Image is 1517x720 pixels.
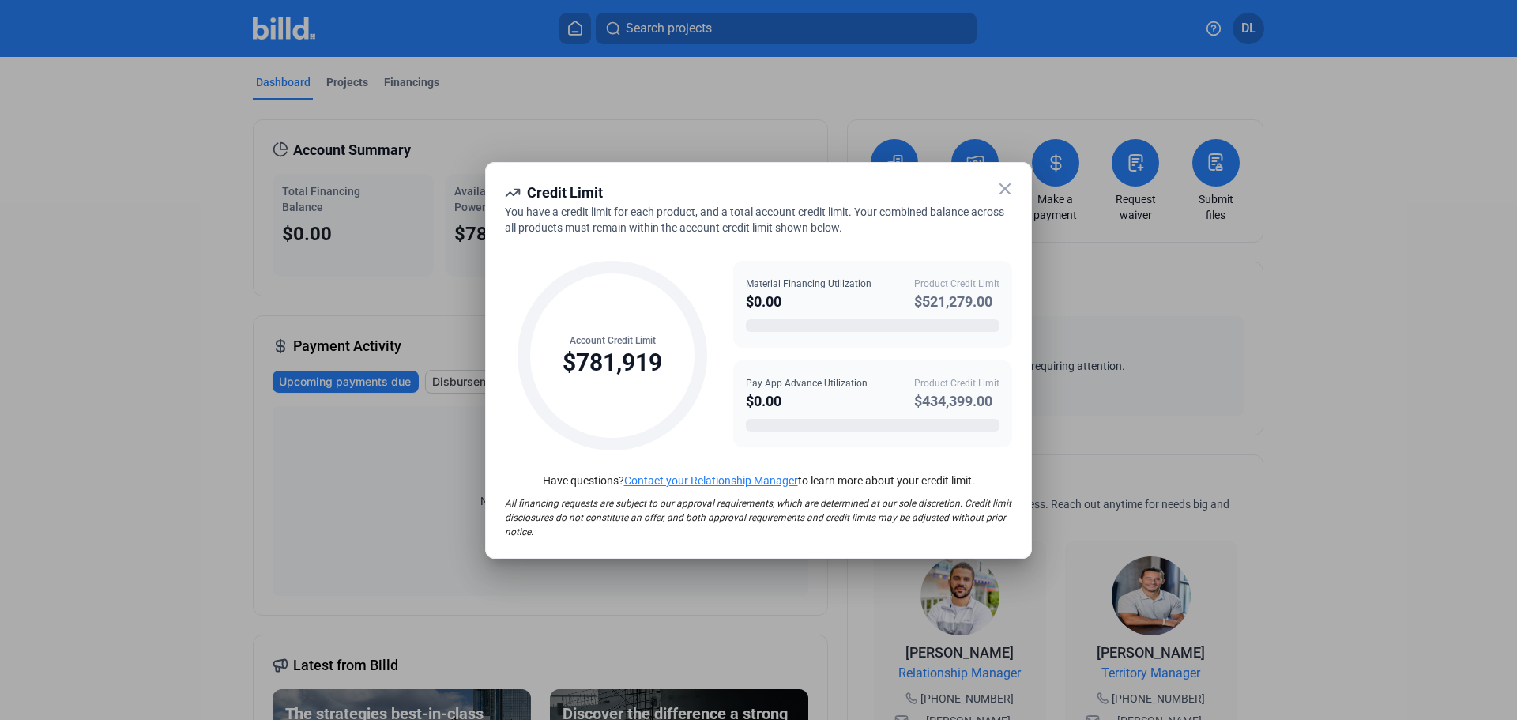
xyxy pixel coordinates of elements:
[914,291,999,313] div: $521,279.00
[527,184,603,201] span: Credit Limit
[746,277,871,291] div: Material Financing Utilization
[746,390,868,413] div: $0.00
[746,376,868,390] div: Pay App Advance Utilization
[505,205,1004,234] span: You have a credit limit for each product, and a total account credit limit. Your combined balance...
[914,277,999,291] div: Product Credit Limit
[746,291,871,313] div: $0.00
[914,376,999,390] div: Product Credit Limit
[563,348,662,378] div: $781,919
[505,498,1011,537] span: All financing requests are subject to our approval requirements, which are determined at our sole...
[543,474,975,487] span: Have questions? to learn more about your credit limit.
[914,390,999,413] div: $434,399.00
[563,334,662,348] div: Account Credit Limit
[624,474,798,487] a: Contact your Relationship Manager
